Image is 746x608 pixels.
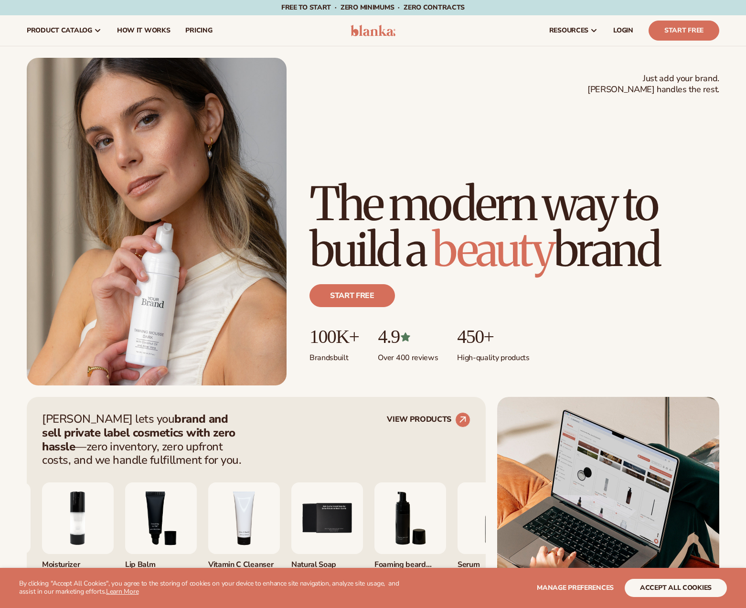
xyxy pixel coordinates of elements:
p: 4.9 [378,326,438,347]
img: Vitamin c cleanser. [208,482,280,554]
button: Manage preferences [537,579,614,597]
span: beauty [432,221,554,278]
p: By clicking "Accept All Cookies", you agree to the storing of cookies on your device to enhance s... [19,580,415,596]
span: Manage preferences [537,583,614,592]
a: pricing [178,15,220,46]
div: 2 / 9 [42,482,114,600]
p: Over 400 reviews [378,347,438,363]
img: Collagen and retinol serum. [458,482,529,554]
div: Serum [458,554,529,570]
img: logo [351,25,396,36]
a: resources [542,15,606,46]
img: Foaming beard wash. [374,482,446,554]
div: Lip Balm [125,554,197,570]
div: Moisturizer [42,554,114,570]
div: Foaming beard wash [374,554,446,570]
div: 3 / 9 [125,482,197,600]
a: LOGIN [606,15,641,46]
img: Smoothing lip balm. [125,482,197,554]
span: product catalog [27,27,92,34]
div: 4 / 9 [208,482,280,600]
span: resources [549,27,588,34]
img: Moisturizing lotion. [42,482,114,554]
p: Brands built [309,347,359,363]
img: Nature bar of soap. [291,482,363,554]
a: Learn More [106,587,139,596]
p: 450+ [457,326,529,347]
strong: brand and sell private label cosmetics with zero hassle [42,411,235,454]
a: Start Free [649,21,719,41]
span: How It Works [117,27,171,34]
p: High-quality products [457,347,529,363]
h1: The modern way to build a brand [309,181,719,273]
div: Vitamin C Cleanser [208,554,280,570]
a: How It Works [109,15,178,46]
p: [PERSON_NAME] lets you —zero inventory, zero upfront costs, and we handle fulfillment for you. [42,412,247,467]
div: Natural Soap [291,554,363,570]
span: Free to start · ZERO minimums · ZERO contracts [281,3,465,12]
div: 7 / 9 [458,482,529,600]
p: 100K+ [309,326,359,347]
div: 5 / 9 [291,482,363,600]
span: LOGIN [613,27,633,34]
a: product catalog [19,15,109,46]
div: 6 / 9 [374,482,446,600]
span: pricing [185,27,212,34]
a: VIEW PRODUCTS [387,412,470,427]
a: Start free [309,284,395,307]
button: accept all cookies [625,579,727,597]
img: Female holding tanning mousse. [27,58,287,385]
span: Just add your brand. [PERSON_NAME] handles the rest. [587,73,719,96]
